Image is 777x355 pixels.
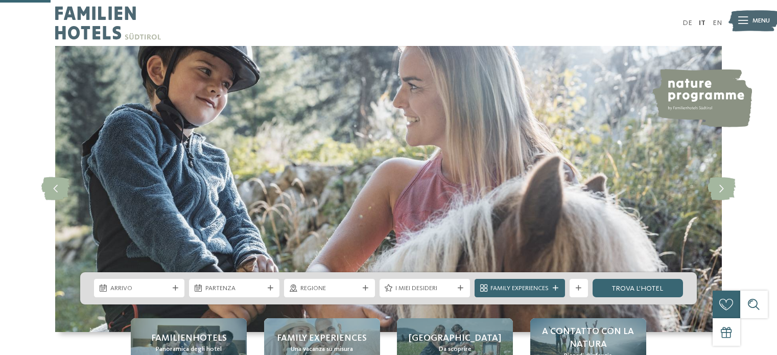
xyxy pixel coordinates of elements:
span: Panoramica degli hotel [156,345,222,354]
a: EN [713,19,722,27]
span: Menu [752,16,770,26]
img: Family hotel Alto Adige: the happy family places! [55,46,722,332]
a: IT [699,19,705,27]
span: Family experiences [277,332,367,345]
span: [GEOGRAPHIC_DATA] [409,332,501,345]
span: Da scoprire [439,345,472,354]
img: nature programme by Familienhotels Südtirol [651,69,752,127]
span: Una vacanza su misura [291,345,353,354]
a: DE [682,19,692,27]
span: I miei desideri [395,284,454,293]
span: Family Experiences [490,284,549,293]
span: Regione [300,284,359,293]
span: Arrivo [110,284,169,293]
a: trova l’hotel [593,279,683,297]
span: Familienhotels [151,332,227,345]
span: A contatto con la natura [539,325,637,351]
span: Partenza [205,284,264,293]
